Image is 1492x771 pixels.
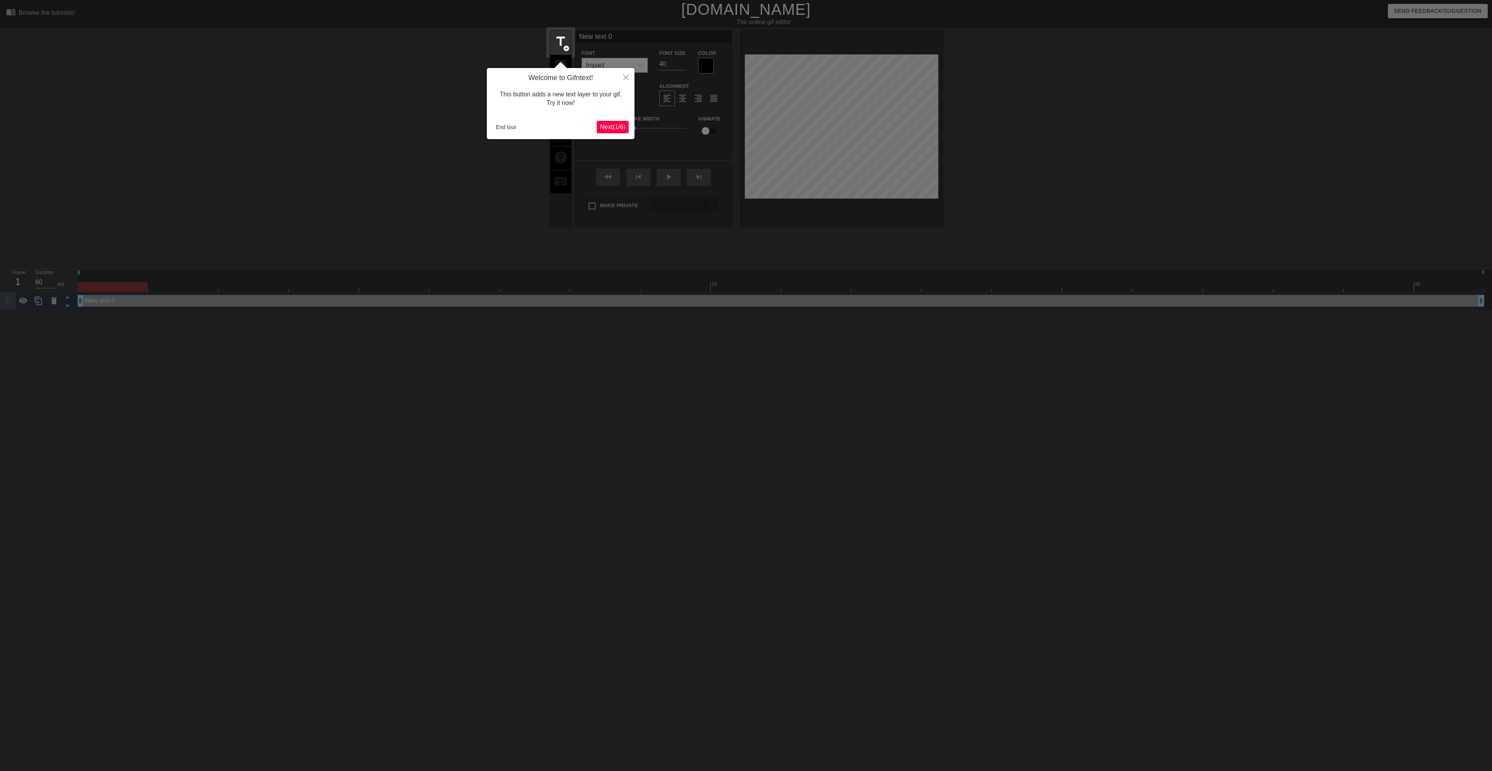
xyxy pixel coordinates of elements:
[493,82,629,115] div: This button adds a new text layer to your gif. Try it now!
[597,121,629,133] button: Next
[617,68,634,86] button: Close
[493,121,519,133] button: End tour
[600,124,626,130] span: Next ( 1 / 6 )
[493,74,629,82] h4: Welcome to Gifntext!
